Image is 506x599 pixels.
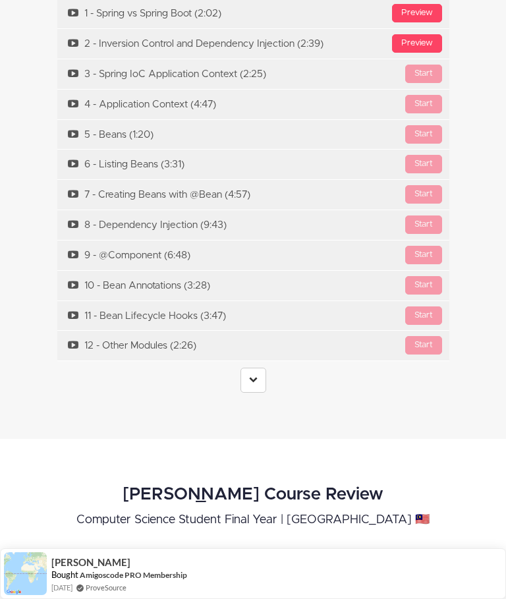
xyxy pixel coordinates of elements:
[405,95,442,113] div: Start
[405,276,442,295] div: Start
[405,306,442,325] div: Start
[405,155,442,173] div: Start
[57,29,449,59] a: Preview2 - Inversion Control and Dependency Injection (2:39)
[57,331,449,360] a: Start12 - Other Modules (2:26)
[405,246,442,264] div: Start
[43,485,462,504] h2: [PERSON_NAME] Course Review
[405,125,442,144] div: Start
[57,180,449,210] a: Start7 - Creating Beans with @Bean (4:57)
[57,210,449,240] a: Start8 - Dependency Injection (9:43)
[57,59,449,89] a: Start3 - Spring IoC Application Context (2:25)
[392,34,442,53] div: Preview
[86,582,126,593] a: ProveSource
[392,4,442,22] div: Preview
[57,150,449,179] a: Start6 - Listing Beans (3:31)
[405,185,442,204] div: Start
[4,552,47,595] img: provesource social proof notification image
[43,511,462,529] p: Computer Science Student Final Year | [GEOGRAPHIC_DATA] 🇲🇾
[57,241,449,270] a: Start9 - @Component (6:48)
[405,65,442,83] div: Start
[57,271,449,300] a: Start10 - Bean Annotations (3:28)
[405,215,442,234] div: Start
[80,570,187,580] a: Amigoscode PRO Membership
[57,120,449,150] a: Start5 - Beans (1:20)
[57,90,449,119] a: Start4 - Application Context (4:47)
[51,582,72,593] span: [DATE]
[57,301,449,331] a: Start11 - Bean Lifecycle Hooks (3:47)
[51,569,78,580] span: Bought
[51,557,130,568] span: [PERSON_NAME]
[405,336,442,355] div: Start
